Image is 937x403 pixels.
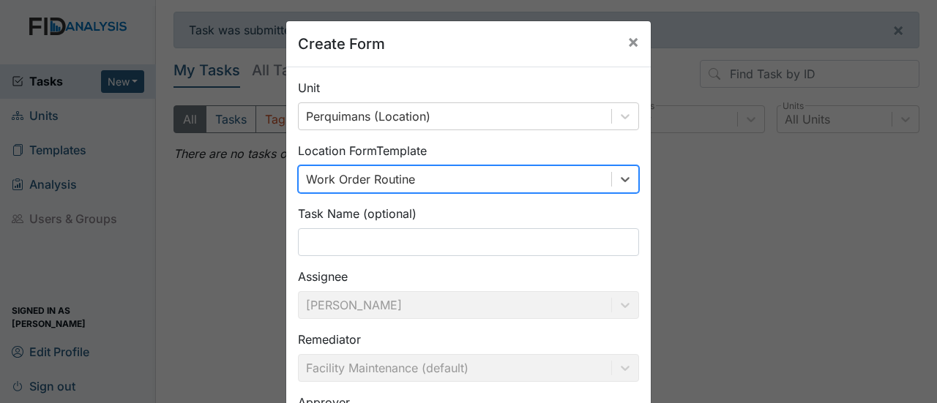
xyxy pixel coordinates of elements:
div: Perquimans (Location) [306,108,430,125]
label: Assignee [298,268,348,285]
button: Close [616,21,651,62]
label: Unit [298,79,320,97]
label: Task Name (optional) [298,205,417,222]
span: × [627,31,639,52]
h5: Create Form [298,33,385,55]
label: Location Form Template [298,142,427,159]
div: Work Order Routine [306,170,415,188]
label: Remediator [298,331,361,348]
